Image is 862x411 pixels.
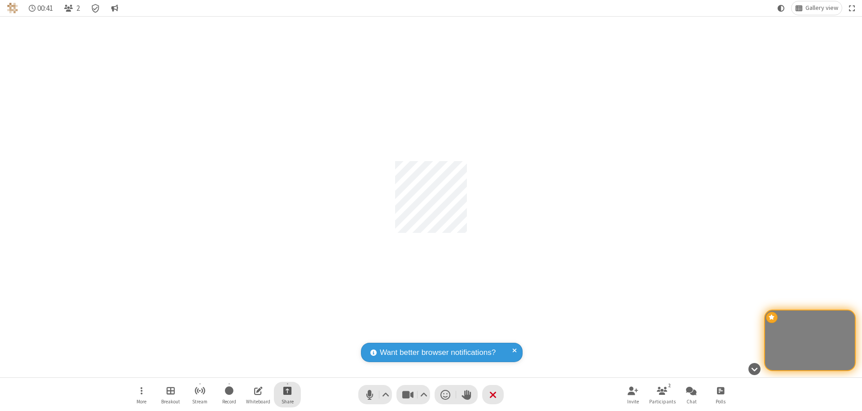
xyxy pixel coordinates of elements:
span: 00:41 [37,4,53,13]
span: More [136,399,146,404]
button: Open chat [678,382,705,407]
button: Invite participants (⌘+Shift+I) [620,382,646,407]
span: Whiteboard [246,399,270,404]
span: Polls [716,399,726,404]
span: 2 [76,4,80,13]
img: QA Selenium DO NOT DELETE OR CHANGE [7,3,18,13]
button: Open participant list [649,382,676,407]
button: Video setting [418,385,430,404]
div: Meeting details Encryption enabled [87,1,104,15]
button: Fullscreen [845,1,859,15]
div: 2 [666,381,673,389]
span: Stream [192,399,207,404]
span: Gallery view [805,4,838,12]
button: Open shared whiteboard [245,382,272,407]
button: Open participant list [60,1,84,15]
button: Raise hand [456,385,478,404]
button: Send a reaction [435,385,456,404]
button: Audio settings [380,385,392,404]
span: Chat [686,399,697,404]
div: Timer [25,1,57,15]
button: Stop video (⌘+Shift+V) [396,385,430,404]
span: Breakout [161,399,180,404]
span: Want better browser notifications? [380,347,496,359]
span: Share [281,399,294,404]
button: Open menu [128,382,155,407]
button: Start recording [215,382,242,407]
button: Manage Breakout Rooms [157,382,184,407]
button: Using system theme [774,1,788,15]
button: Change layout [792,1,842,15]
button: Open poll [707,382,734,407]
button: Start streaming [186,382,213,407]
span: Participants [649,399,676,404]
span: Invite [627,399,639,404]
button: Hide [745,358,764,380]
button: End or leave meeting [482,385,504,404]
button: Start sharing [274,382,301,407]
button: Conversation [107,1,122,15]
span: Record [222,399,236,404]
button: Mute (⌘+Shift+A) [358,385,392,404]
